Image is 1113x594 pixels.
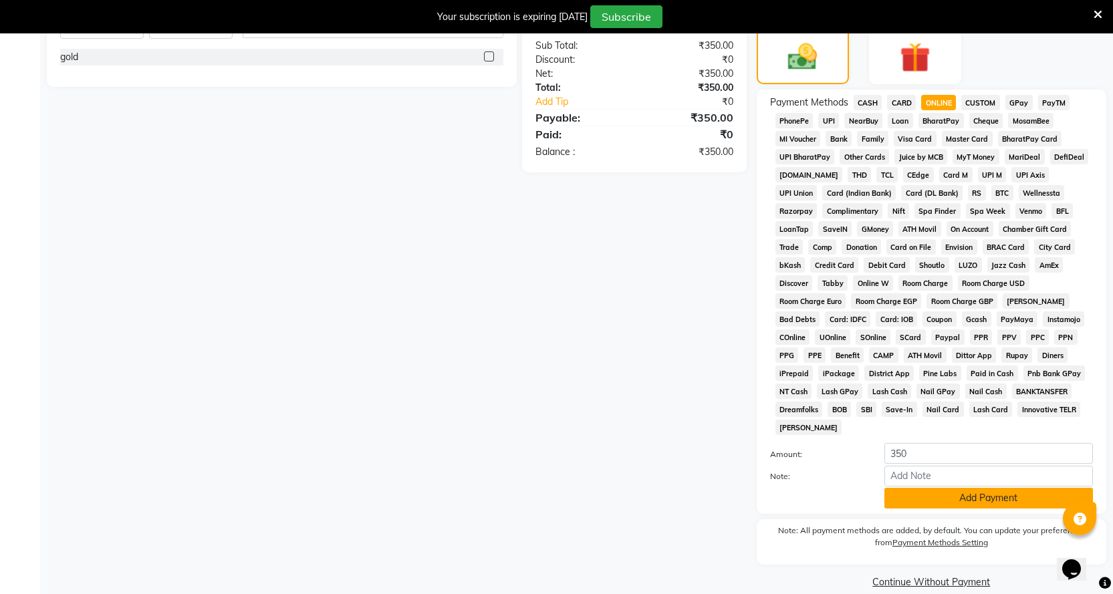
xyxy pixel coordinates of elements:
span: Chamber Gift Card [999,221,1072,237]
span: PPE [803,347,826,363]
span: NearBuy [844,113,882,128]
span: PhonePe [775,113,814,128]
span: Card (Indian Bank) [822,185,896,200]
span: Master Card [942,131,993,146]
div: Discount: [525,53,634,67]
div: ₹0 [634,126,743,142]
span: ATH Movil [898,221,941,237]
span: [DOMAIN_NAME] [775,167,843,182]
span: PPR [970,329,993,345]
button: Subscribe [590,5,662,28]
span: Benefit [831,347,864,363]
span: NT Cash [775,384,812,399]
div: ₹350.00 [634,39,743,53]
input: Add Note [884,466,1093,486]
span: Payment Methods [770,96,848,110]
span: Bank [826,131,852,146]
span: Cheque [969,113,1003,128]
div: ₹350.00 [634,110,743,126]
span: Razorpay [775,203,818,218]
span: Donation [842,239,881,255]
span: Card (DL Bank) [901,185,963,200]
button: Add Payment [884,488,1093,508]
span: LUZO [955,257,982,273]
span: Tabby [818,275,848,291]
span: Credit Card [810,257,858,273]
span: ONLINE [921,95,956,110]
span: BOB [828,402,851,417]
span: UPI Axis [1011,167,1049,182]
span: MI Voucher [775,131,821,146]
div: ₹350.00 [634,67,743,81]
span: Paid in Cash [967,365,1018,381]
span: MosamBee [1008,113,1054,128]
div: Balance : [525,145,634,159]
span: Trade [775,239,803,255]
div: ₹0 [634,53,743,67]
label: Payment Methods Setting [892,537,988,549]
span: THD [848,167,871,182]
span: UPI Union [775,185,818,200]
span: Nail Card [922,402,964,417]
span: SaveIN [818,221,852,237]
span: Gcash [962,311,991,327]
span: Innovative TELR [1017,402,1080,417]
span: Spa Finder [914,203,961,218]
span: CAMP [869,347,898,363]
span: PPV [997,329,1021,345]
span: bKash [775,257,806,273]
span: Room Charge [898,275,953,291]
span: Lash GPay [817,384,862,399]
span: TCL [876,167,898,182]
div: Paid: [525,126,634,142]
span: ATH Movil [904,347,947,363]
span: Room Charge EGP [851,293,921,309]
span: BTC [991,185,1013,200]
span: Shoutlo [915,257,949,273]
span: Visa Card [894,131,937,146]
span: Juice by MCB [894,149,947,164]
span: iPrepaid [775,365,814,381]
span: GMoney [857,221,893,237]
span: Nail Cash [965,384,1007,399]
span: BFL [1052,203,1073,218]
div: Payable: [525,110,634,126]
span: Comp [808,239,836,255]
div: gold [60,50,78,64]
span: PayTM [1038,95,1070,110]
span: BharatPay [918,113,964,128]
span: PPN [1054,329,1078,345]
span: Jazz Cash [987,257,1030,273]
span: Wellnessta [1019,185,1065,200]
span: Paypal [931,329,965,345]
span: Complimentary [822,203,882,218]
span: UPI [818,113,839,128]
span: DefiDeal [1050,149,1089,164]
span: Diners [1037,347,1068,363]
span: UOnline [815,329,850,345]
span: Room Charge Euro [775,293,846,309]
label: Note: All payment methods are added, by default. You can update your preferences from [770,525,1093,554]
div: Net: [525,67,634,81]
span: CARD [887,95,916,110]
span: MariDeal [1005,149,1045,164]
span: SBI [856,402,876,417]
img: _cash.svg [779,40,826,73]
span: PPC [1026,329,1049,345]
span: Card M [939,167,973,182]
span: Online W [853,275,893,291]
span: UPI BharatPay [775,149,835,164]
span: Envision [941,239,977,255]
span: Pnb Bank GPay [1023,365,1086,381]
div: ₹350.00 [634,145,743,159]
img: _gift.svg [890,39,940,76]
label: Note: [760,470,874,482]
span: CEdge [903,167,934,182]
span: Lash Card [969,402,1013,417]
span: District App [864,365,914,381]
span: Save-In [882,402,917,417]
span: Rupay [1001,347,1032,363]
div: Sub Total: [525,39,634,53]
span: Card: IDFC [825,311,870,327]
a: Add Tip [525,95,652,109]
